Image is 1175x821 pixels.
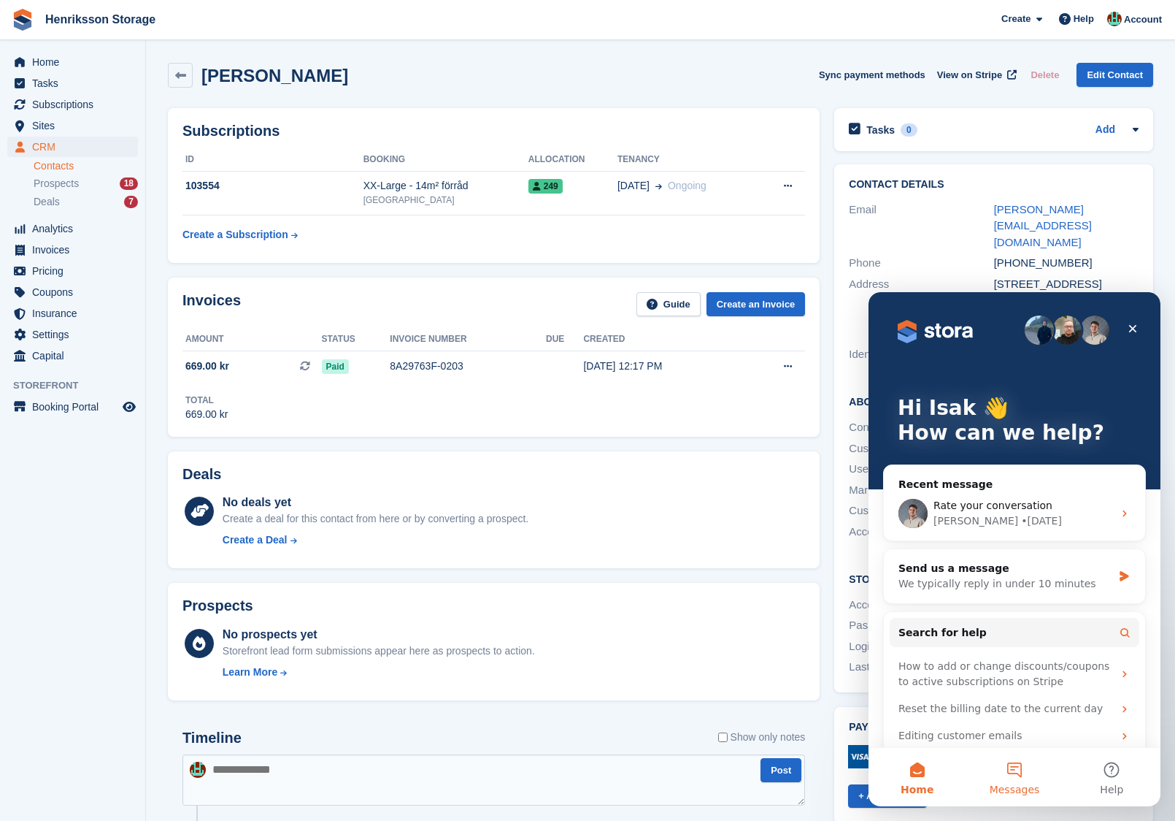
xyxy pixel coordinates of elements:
a: Learn More [223,665,535,680]
h2: Prospects [182,597,253,614]
div: Contact Type [849,419,993,436]
h2: Invoices [182,292,241,316]
span: Paid [322,359,349,374]
button: Delete [1025,63,1065,87]
div: XX-Large - 14m² förråd [363,178,528,194]
th: Due [546,328,583,351]
img: Isak Martinelle [1107,12,1122,26]
a: menu [7,115,138,136]
a: Prospects 18 [34,176,138,191]
div: Logins [849,638,993,655]
div: Phone [849,255,993,272]
div: Use Case [849,461,993,478]
a: menu [7,282,138,302]
div: No prospects yet [223,626,535,644]
a: menu [7,397,138,417]
div: Password Set [849,617,993,634]
span: View on Stripe [937,68,1002,83]
button: Post [760,758,801,782]
h2: About [849,394,1139,408]
h2: Contact Details [849,179,1139,191]
a: Add [1095,122,1115,139]
div: No deals yet [223,494,528,511]
span: Deals [34,195,60,209]
a: menu [7,73,138,93]
div: Account Created [849,597,993,614]
h2: Payment cards [849,722,1139,733]
a: menu [7,261,138,281]
div: Address [849,276,993,342]
span: Ongoing [668,180,706,191]
h2: Tasks [866,123,895,137]
div: [DATE] 12:17 PM [583,359,743,374]
div: Create a Deal [223,532,288,548]
span: 669.00 kr [185,359,229,374]
input: Show only notes [718,730,728,745]
span: Capital [32,345,120,366]
span: Tasks [32,73,120,93]
div: Identity Number [849,346,993,363]
span: Booking Portal [32,397,120,417]
span: Sites [32,115,120,136]
div: 7 [124,196,138,208]
a: menu [7,52,138,72]
th: Created [583,328,743,351]
img: stora-icon-8386f47178a22dfd0bd8f6a31ec36ba5ce8667c1dd55bd0f319d3a0aa187defe.svg [12,9,34,31]
div: 103554 [182,178,363,194]
div: Customer Type [849,503,993,519]
span: Subscriptions [32,94,120,115]
a: Edit Contact [1076,63,1153,87]
a: menu [7,240,138,260]
div: [STREET_ADDRESS] [994,276,1139,293]
a: + Add a Card [848,784,927,809]
img: Isak Martinelle [190,762,206,778]
h2: Timeline [182,730,242,746]
div: Customer Source [849,440,993,457]
a: Create a Subscription [182,221,298,248]
h2: Subscriptions [182,123,805,140]
span: 249 [528,179,563,194]
h2: Deals [182,466,221,483]
div: 669.00 kr [185,407,228,422]
span: Storefront [13,378,145,393]
div: 0 [901,123,917,137]
div: Total [185,394,228,407]
span: Create [1001,12,1030,26]
div: 8A29763F-0203 [390,359,546,374]
div: Learn More [223,665,277,680]
span: Coupons [32,282,120,302]
span: Settings [32,324,120,345]
span: Home [32,52,120,72]
span: Invoices [32,240,120,260]
div: Storefront lead form submissions appear here as prospects to action. [223,644,535,659]
span: Prospects [34,177,79,191]
div: Marketing Source [849,482,993,499]
th: ID [182,148,363,172]
th: Invoice number [390,328,546,351]
div: Create a deal for this contact from here or by converting a prospect. [223,511,528,527]
a: Preview store [120,398,138,416]
a: Contacts [34,159,138,173]
div: [GEOGRAPHIC_DATA] [363,194,528,207]
a: Henriksson Storage [39,7,161,31]
span: Pricing [32,261,120,281]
